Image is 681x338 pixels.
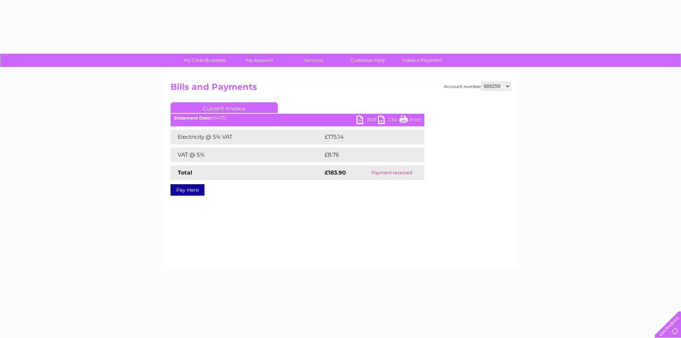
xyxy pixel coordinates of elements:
td: £8.76 [323,148,408,162]
strong: £183.90 [325,169,346,176]
h2: Bills and Payments [171,82,511,95]
div: Account number [444,82,511,90]
td: £175.14 [323,130,410,144]
a: Pay Here [171,184,204,196]
a: PDF [356,116,378,126]
a: Make A Payment [393,54,452,67]
div: [DATE] [171,116,424,121]
a: Print [399,116,421,126]
a: Services [284,54,343,67]
a: Customer Help [339,54,398,67]
td: Electricity @ 5% VAT [171,130,323,144]
a: My Clear Business [176,54,235,67]
a: CSV [378,116,399,126]
a: My Account [230,54,289,67]
b: Statement Date: [174,115,211,121]
td: VAT @ 5% [171,148,323,162]
strong: Total [178,169,192,176]
td: Payment received [359,166,424,180]
a: Current Invoice [171,102,278,113]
